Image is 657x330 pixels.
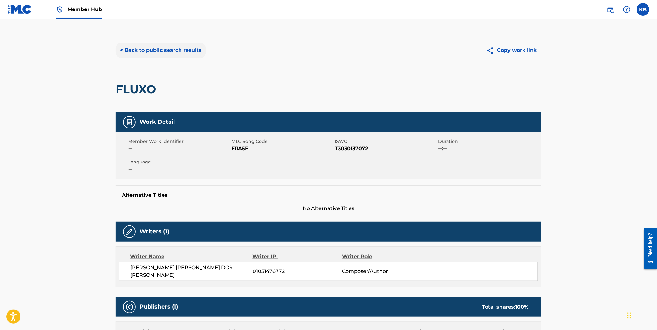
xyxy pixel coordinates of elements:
span: ISWC [335,138,437,145]
div: Total shares: [482,303,529,311]
span: --:-- [438,145,540,152]
img: search [607,6,614,13]
img: Publishers [126,303,133,311]
span: Composer/Author [342,268,424,275]
span: -- [128,145,230,152]
h2: FLUXO [116,82,159,96]
span: T3030137072 [335,145,437,152]
iframe: Resource Center [639,223,657,274]
h5: Work Detail [140,118,175,126]
span: [PERSON_NAME] [PERSON_NAME] DOS [PERSON_NAME] [130,264,253,279]
h5: Publishers (1) [140,303,178,310]
div: Writer IPI [253,253,342,260]
img: Writers [126,228,133,236]
h5: Writers (1) [140,228,169,235]
h5: Alternative Titles [122,192,535,198]
span: 01051476772 [253,268,342,275]
img: Copy work link [486,47,497,54]
img: Top Rightsholder [56,6,64,13]
span: Member Work Identifier [128,138,230,145]
span: Duration [438,138,540,145]
img: help [623,6,631,13]
span: No Alternative Titles [116,205,541,212]
span: 100 % [516,304,529,310]
span: MLC Song Code [231,138,333,145]
img: MLC Logo [8,5,32,14]
div: User Menu [637,3,649,16]
span: Language [128,159,230,165]
iframe: Chat Widget [626,300,657,330]
div: Help [620,3,633,16]
div: Drag [627,306,631,325]
button: < Back to public search results [116,43,206,58]
a: Public Search [604,3,617,16]
button: Copy work link [482,43,541,58]
span: Member Hub [67,6,102,13]
img: Work Detail [126,118,133,126]
div: Writer Name [130,253,253,260]
span: -- [128,165,230,173]
span: FI1A5F [231,145,333,152]
div: Writer Role [342,253,424,260]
